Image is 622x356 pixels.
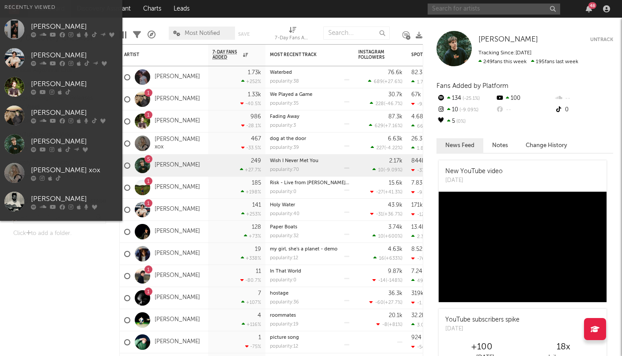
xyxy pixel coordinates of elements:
div: -54 [411,344,425,350]
div: 1.89k [411,145,429,151]
span: -46.7 % [385,102,401,106]
div: +252 % [241,79,261,84]
div: popularity: 19 [270,322,299,327]
div: Fading Away [270,114,349,119]
span: Tracking Since: [DATE] [478,50,531,56]
span: 0 % [455,119,466,124]
span: +7.16 % [385,124,401,129]
div: popularity: 35 [270,101,299,106]
span: +27.7 % [385,300,401,305]
a: In That World [270,269,301,274]
a: [PERSON_NAME] [155,206,200,213]
span: 10 [378,168,383,173]
span: 195 fans last week [478,59,578,64]
div: 15.6k [389,180,402,186]
span: +27.6 % [384,80,401,84]
div: 3.74k [388,224,402,230]
div: 20.1k [389,313,402,318]
div: -75 % [245,344,261,349]
span: -14 [378,278,386,283]
a: [PERSON_NAME] [155,250,200,258]
a: my girl, she's a planet - demo [270,247,338,252]
span: +81 % [389,322,401,327]
div: 4.68k [411,114,426,120]
div: In That World [270,269,349,274]
div: -- [554,93,613,104]
div: ( ) [370,189,402,195]
div: my girl, she's a planet - demo [270,247,349,252]
div: +253 % [241,211,261,217]
div: 128 [252,224,261,230]
div: 4 [258,313,261,318]
span: -8 [382,322,387,327]
a: [PERSON_NAME] [155,294,200,302]
div: 7-Day Fans Added (7-Day Fans Added) [275,33,310,44]
div: [PERSON_NAME] [31,50,118,61]
a: [PERSON_NAME] [155,162,200,169]
a: [PERSON_NAME] [478,35,538,44]
a: [PERSON_NAME] [155,338,200,346]
a: dog at the door [270,136,306,141]
input: Search... [323,27,390,40]
span: -60 [375,300,383,305]
a: [PERSON_NAME] xox [155,136,204,151]
div: 496 [411,278,426,284]
div: -12.6k [411,212,431,217]
div: ( ) [369,123,402,129]
div: ( ) [373,255,402,261]
div: -93 [411,189,425,195]
div: 4.63k [388,246,402,252]
div: 844k [411,158,425,164]
div: Wish I Never Met You [270,159,349,163]
div: popularity: 70 [270,167,299,172]
div: 667 [411,123,426,129]
div: 2.17k [389,158,402,164]
input: Search for artists [428,4,560,15]
div: Instagram Followers [358,49,389,60]
div: 7-Day Fans Added (7-Day Fans Added) [275,22,310,48]
div: We Played a Game [270,92,349,97]
div: 5 [436,116,495,127]
div: ( ) [369,299,402,305]
div: +116 % [242,322,261,327]
a: [PERSON_NAME] [155,184,200,191]
div: [PERSON_NAME] xox [31,165,118,176]
span: 228 [375,102,384,106]
div: -33.5 % [241,145,261,151]
div: Edit Columns [119,22,126,48]
div: 185 [252,180,261,186]
div: ( ) [372,167,402,173]
div: Artist [124,52,190,57]
div: 7 [258,291,261,296]
div: New YouTube video [445,167,503,176]
div: 82.3k [411,70,425,76]
div: A&R Pipeline [148,22,155,48]
div: 249 [251,158,261,164]
div: popularity: 12 [270,344,298,349]
div: 76.6k [388,70,402,76]
div: 7.83k [411,180,425,186]
div: popularity: 36 [270,300,299,305]
div: 1.71k [411,79,428,85]
span: +36.7 % [384,212,401,217]
div: 30.7k [388,92,402,98]
div: 19 [255,246,261,252]
div: 141 [252,202,261,208]
div: Most Recent Track [270,52,336,57]
button: Untrack [590,35,613,44]
div: 13.4k [411,224,425,230]
div: picture song [270,335,349,340]
div: ( ) [371,145,402,151]
div: YouTube subscribers spike [445,315,520,325]
span: -31 [376,212,383,217]
span: -9.09 % [458,108,478,113]
span: 16 [379,256,384,261]
a: picture song [270,335,299,340]
div: -40.5 % [240,101,261,106]
button: Change History [517,138,576,153]
div: 10 [436,104,495,116]
div: roommates [270,313,349,318]
div: popularity: 32 [270,234,299,239]
div: 924 [411,335,421,341]
div: ( ) [370,101,402,106]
